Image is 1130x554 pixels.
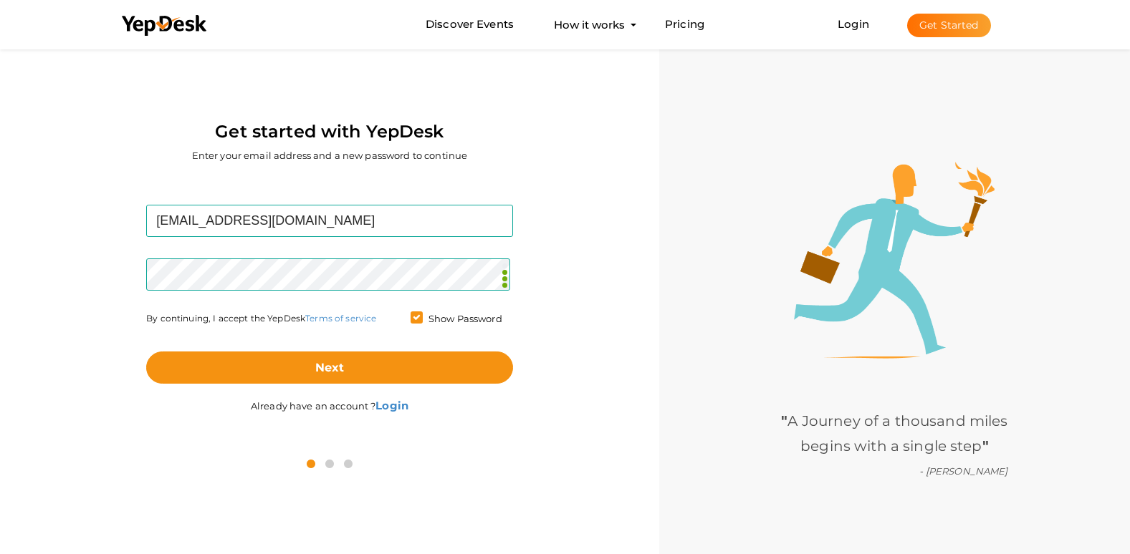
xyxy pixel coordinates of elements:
input: Enter your email address [146,205,512,237]
label: Show Password [411,312,502,326]
b: Next [315,361,345,374]
a: Pricing [665,11,704,38]
b: " [781,412,787,429]
label: Enter your email address and a new password to continue [192,149,468,162]
span: A Journey of a thousand miles begins with a single step [781,412,1007,455]
label: Get started with YepDesk [215,118,444,145]
button: How it works [550,11,629,38]
i: - [PERSON_NAME] [919,465,1007,477]
a: Login [838,17,869,31]
label: Already have an account ? [251,384,408,413]
b: " [982,437,989,455]
a: Terms of service [305,313,376,324]
button: Get Started [907,14,991,37]
a: Discover Events [426,11,514,38]
b: Login [375,399,408,412]
img: step1-illustration.png [794,162,995,359]
label: By continuing, I accept the YepDesk [146,312,376,324]
button: Next [146,351,512,384]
